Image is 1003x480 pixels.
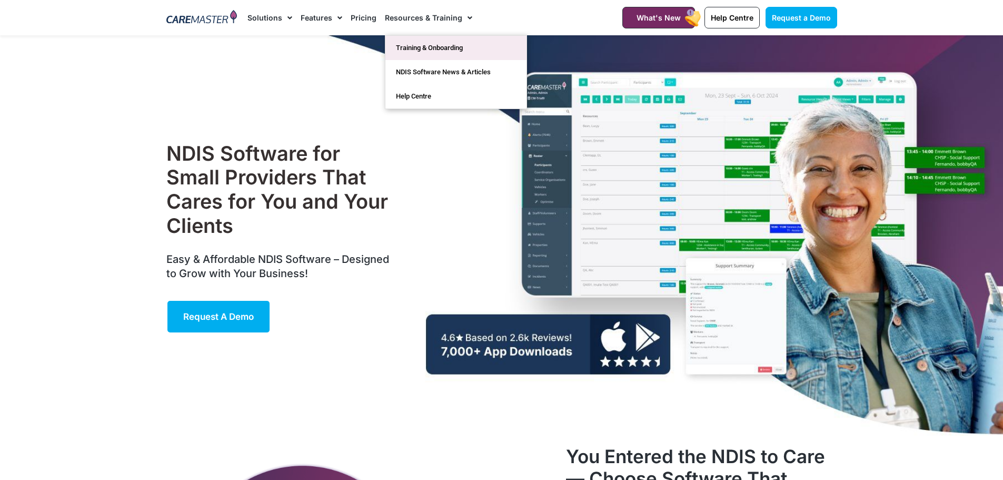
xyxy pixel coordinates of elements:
a: Help Centre [385,84,527,109]
a: Request a Demo [166,300,271,334]
a: What's New [622,7,695,28]
a: Training & Onboarding [385,36,527,60]
span: What's New [637,13,681,22]
h1: NDIS Software for Small Providers That Cares for You and Your Clients [166,142,394,238]
span: Request a Demo [772,13,831,22]
ul: Resources & Training [385,35,527,109]
span: Help Centre [711,13,753,22]
a: Help Centre [704,7,760,28]
a: NDIS Software News & Articles [385,60,527,84]
a: Request a Demo [766,7,837,28]
img: CareMaster Logo [166,10,237,26]
span: Easy & Affordable NDIS Software – Designed to Grow with Your Business! [166,253,389,280]
span: Request a Demo [183,311,254,322]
